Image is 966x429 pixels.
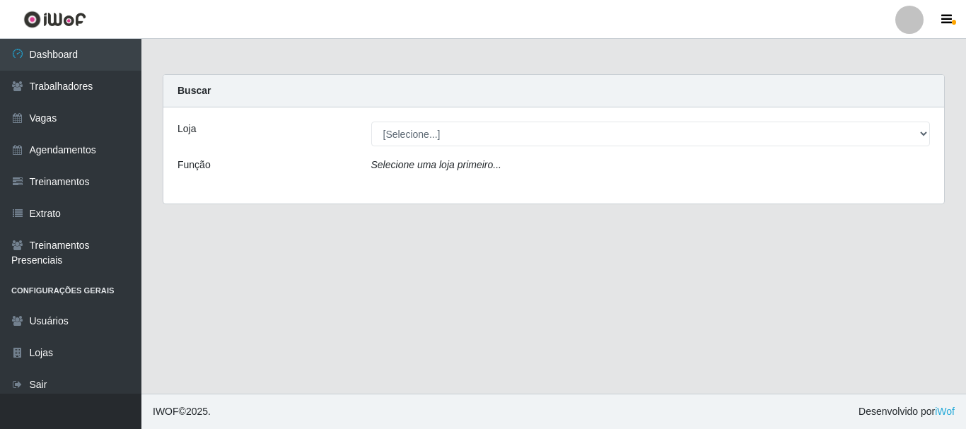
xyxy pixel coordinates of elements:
a: iWof [935,406,955,417]
strong: Buscar [178,85,211,96]
img: CoreUI Logo [23,11,86,28]
span: Desenvolvido por [859,404,955,419]
i: Selecione uma loja primeiro... [371,159,501,170]
label: Loja [178,122,196,136]
span: © 2025 . [153,404,211,419]
label: Função [178,158,211,172]
span: IWOF [153,406,179,417]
